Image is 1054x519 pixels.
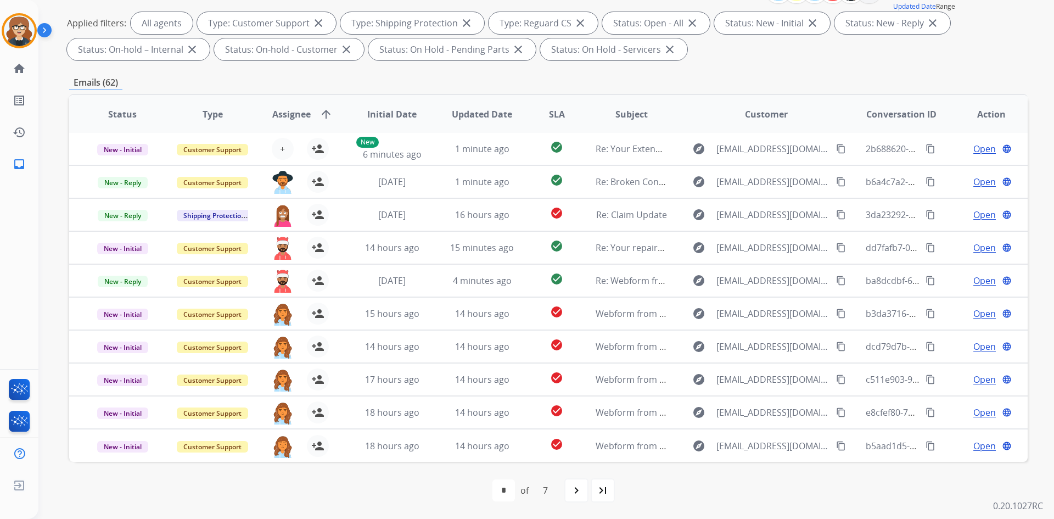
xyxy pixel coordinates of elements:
mat-icon: content_copy [926,243,935,253]
mat-icon: check_circle [550,338,563,351]
mat-icon: person_add [311,406,324,419]
span: [EMAIL_ADDRESS][DOMAIN_NAME] [716,340,829,353]
mat-icon: explore [692,208,705,221]
mat-icon: person_add [311,274,324,287]
span: 14 hours ago [455,406,509,418]
span: [EMAIL_ADDRESS][DOMAIN_NAME] [716,142,829,155]
span: Re: Webform from [EMAIL_ADDRESS][DOMAIN_NAME] on [DATE] [596,275,859,287]
mat-icon: person_add [311,175,324,188]
span: 1 minute ago [455,143,509,155]
mat-icon: content_copy [926,210,935,220]
div: Type: Shipping Protection [340,12,484,34]
span: Open [973,175,996,188]
mat-icon: content_copy [836,144,846,154]
span: Webform from [EMAIL_ADDRESS][DOMAIN_NAME] on [DATE] [596,373,844,386]
mat-icon: content_copy [926,375,935,384]
span: b3da3716-69a3-447a-be4c-947b87aa498c [866,308,1036,320]
div: Status: Open - All [602,12,710,34]
mat-icon: content_copy [926,177,935,187]
mat-icon: content_copy [836,408,846,417]
mat-icon: history [13,126,26,139]
mat-icon: person_add [311,340,324,353]
mat-icon: check_circle [550,141,563,154]
mat-icon: close [574,16,587,30]
span: 14 hours ago [455,308,509,320]
span: SLA [549,108,565,121]
mat-icon: home [13,62,26,75]
mat-icon: content_copy [926,408,935,417]
mat-icon: navigate_next [570,484,583,497]
span: New - Initial [97,441,148,453]
span: New - Initial [97,408,148,419]
mat-icon: language [1002,441,1012,451]
span: Shipping Protection [177,210,252,221]
mat-icon: person_add [311,241,324,254]
span: Webform from [EMAIL_ADDRESS][DOMAIN_NAME] on [DATE] [596,406,844,418]
span: b5aad1d5-2cf4-4646-b193-8906ab2fcb29 [866,440,1033,452]
span: 17 hours ago [365,373,419,386]
span: Open [973,340,996,353]
span: 6 minutes ago [363,148,422,160]
span: 14 hours ago [455,373,509,386]
mat-icon: content_copy [836,342,846,351]
span: Customer Support [177,441,248,453]
mat-icon: check_circle [550,371,563,384]
span: Status [108,108,137,121]
span: Conversation ID [866,108,937,121]
mat-icon: person_add [311,142,324,155]
mat-icon: close [926,16,939,30]
mat-icon: check_circle [550,174,563,187]
span: Open [973,274,996,287]
span: 16 hours ago [455,209,509,221]
mat-icon: person_add [311,373,324,386]
span: Customer Support [177,177,248,188]
mat-icon: arrow_upward [319,108,333,121]
span: [DATE] [378,275,406,287]
span: New - Initial [97,342,148,353]
img: agent-avatar [272,303,294,326]
span: Customer Support [177,408,248,419]
span: Customer Support [177,243,248,254]
span: Webform from [EMAIL_ADDRESS][DOMAIN_NAME] on [DATE] [596,440,844,452]
mat-icon: content_copy [836,375,846,384]
mat-icon: language [1002,144,1012,154]
mat-icon: inbox [13,158,26,171]
span: [EMAIL_ADDRESS][DOMAIN_NAME] [716,373,829,386]
span: [DATE] [378,209,406,221]
span: Open [973,307,996,320]
img: agent-avatar [272,435,294,458]
span: Customer Support [177,309,248,320]
span: [EMAIL_ADDRESS][DOMAIN_NAME] [716,307,829,320]
span: [EMAIL_ADDRESS][DOMAIN_NAME] [716,175,829,188]
img: agent-avatar [272,401,294,425]
span: Initial Date [367,108,417,121]
mat-icon: content_copy [836,309,846,319]
mat-icon: person_add [311,439,324,453]
span: Webform from [EMAIL_ADDRESS][DOMAIN_NAME] on [DATE] [596,341,844,353]
mat-icon: check_circle [550,239,563,253]
span: b6a4c7a2-67e5-45be-bbdc-07ecd2796476 [866,176,1036,188]
span: Updated Date [452,108,512,121]
span: New - Reply [98,276,148,287]
span: Type [203,108,223,121]
span: Open [973,406,996,419]
span: Open [973,142,996,155]
mat-icon: content_copy [926,276,935,286]
mat-icon: content_copy [926,144,935,154]
img: agent-avatar [272,204,294,227]
span: 15 minutes ago [450,242,514,254]
span: Re: Your repaired product has been delivered [596,242,784,254]
span: Re: Claim Update [596,209,667,221]
span: 1 minute ago [455,176,509,188]
span: 14 hours ago [455,440,509,452]
mat-icon: content_copy [926,441,935,451]
mat-icon: list_alt [13,94,26,107]
mat-icon: close [340,43,353,56]
img: agent-avatar [272,237,294,260]
div: Status: On Hold - Servicers [540,38,687,60]
span: Customer Support [177,342,248,353]
span: [EMAIL_ADDRESS][DOMAIN_NAME] [716,406,829,419]
mat-icon: check_circle [550,404,563,417]
span: 2b688620-ff8e-4d90-851b-1d2511d2608f [866,143,1031,155]
span: Open [973,439,996,453]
